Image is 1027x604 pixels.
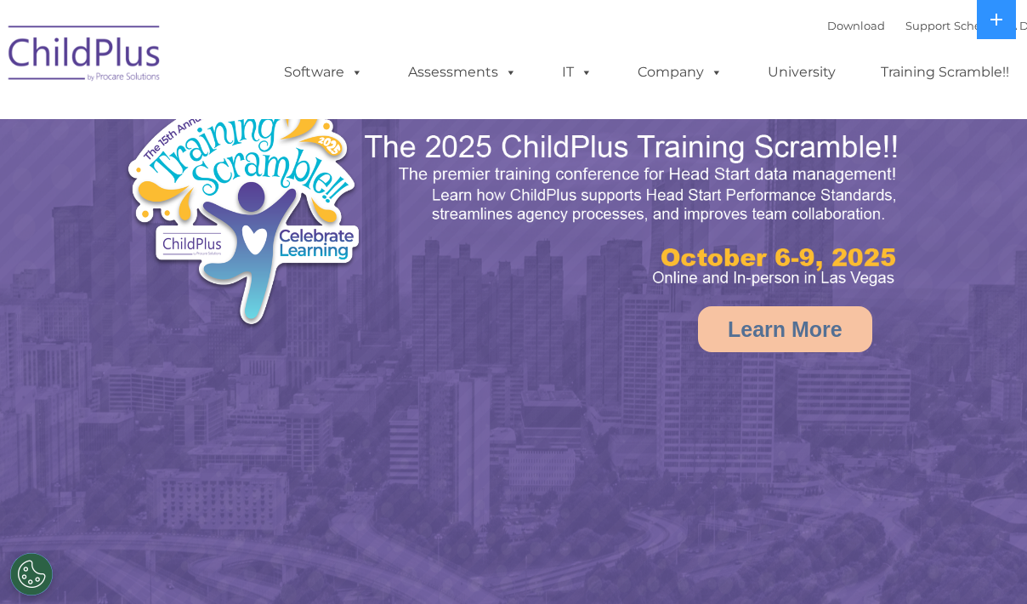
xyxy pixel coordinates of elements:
[698,306,872,352] a: Learn More
[864,55,1026,89] a: Training Scramble!!
[621,55,740,89] a: Company
[267,55,380,89] a: Software
[942,522,1027,604] iframe: Chat Widget
[391,55,534,89] a: Assessments
[751,55,853,89] a: University
[10,553,53,595] button: Cookies Settings
[905,19,950,32] a: Support
[545,55,610,89] a: IT
[827,19,885,32] a: Download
